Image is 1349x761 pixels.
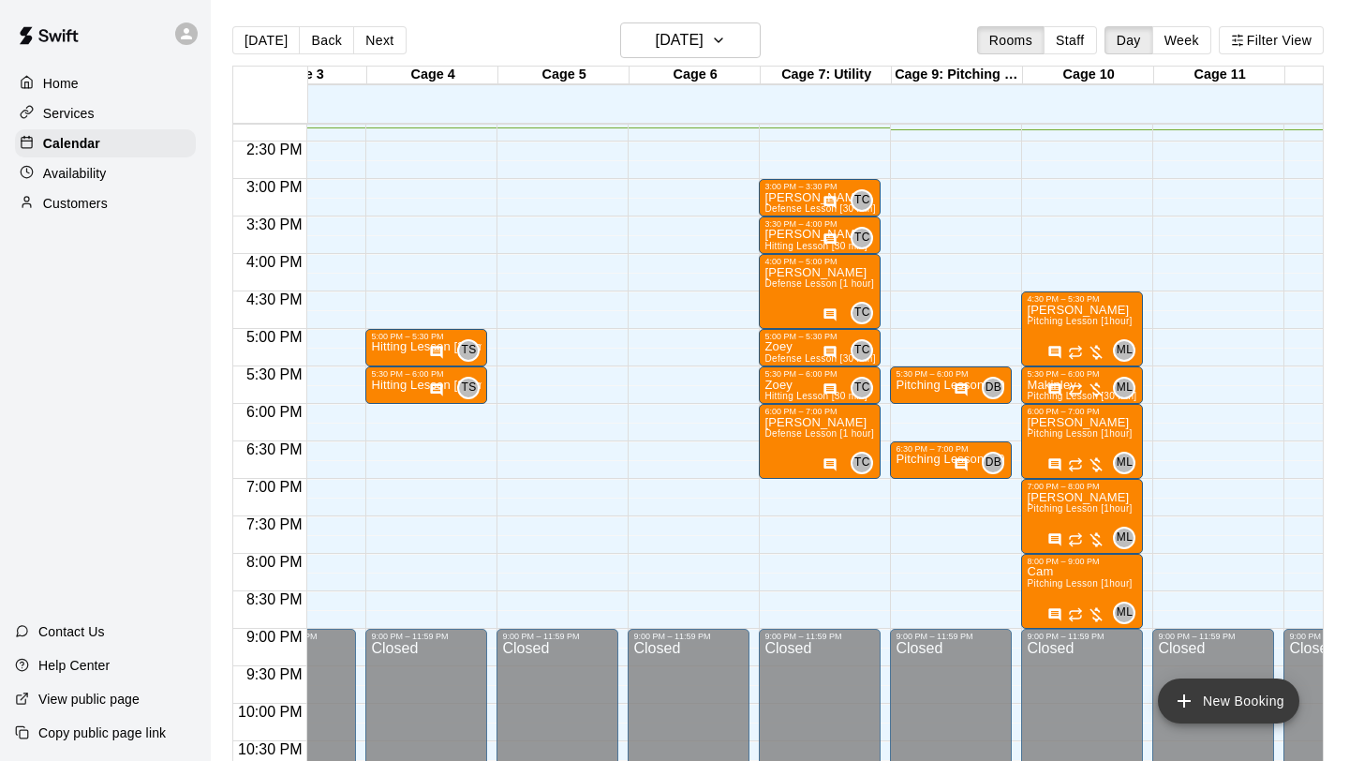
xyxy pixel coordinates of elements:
[371,369,482,379] div: 5:30 PM – 6:00 PM
[1027,294,1137,304] div: 4:30 PM – 5:30 PM
[1068,345,1083,360] span: Recurring event
[851,339,873,362] div: Taylor Chadwick
[242,666,307,682] span: 9:30 PM
[858,452,873,474] span: Taylor Chadwick
[764,353,875,364] span: Defense Lesson [30 min]
[823,345,838,360] svg: Has notes
[764,632,875,641] div: 9:00 PM – 11:59 PM
[1027,391,1136,401] span: Pitching Lesson [30 min]
[890,441,1012,479] div: 6:30 PM – 7:00 PM: Pitching Lesson [30 min]
[1117,454,1133,472] span: ML
[854,304,870,322] span: TC
[242,516,307,532] span: 7:30 PM
[465,339,480,362] span: Tommy Santiago
[759,366,881,404] div: 5:30 PM – 6:00 PM: Zoey
[1027,407,1137,416] div: 6:00 PM – 7:00 PM
[242,142,307,157] span: 2:30 PM
[764,219,875,229] div: 3:30 PM – 4:00 PM
[764,407,875,416] div: 6:00 PM – 7:00 PM
[1117,604,1133,622] span: ML
[761,67,892,84] div: Cage 7: Utility
[1047,532,1062,547] svg: Has notes
[233,741,306,757] span: 10:30 PM
[242,441,307,457] span: 6:30 PM
[954,457,969,472] svg: Has notes
[242,591,307,607] span: 8:30 PM
[1120,339,1135,362] span: Michelle LaCourse
[461,341,476,360] span: TS
[242,366,307,382] span: 5:30 PM
[851,452,873,474] div: Taylor Chadwick
[1117,379,1133,397] span: ML
[890,366,1012,404] div: 5:30 PM – 6:00 PM: Pitching Lesson [30 min]
[633,632,744,641] div: 9:00 PM – 11:59 PM
[823,307,838,322] svg: Has notes
[854,341,870,360] span: TC
[1154,67,1285,84] div: Cage 11
[242,291,307,307] span: 4:30 PM
[1047,382,1062,397] svg: Has notes
[371,632,482,641] div: 9:00 PM – 11:59 PM
[630,67,761,84] div: Cage 6
[43,74,79,93] p: Home
[986,454,1001,472] span: DB
[858,339,873,362] span: Taylor Chadwick
[1044,26,1097,54] button: Staff
[620,22,761,58] button: [DATE]
[1068,532,1083,547] span: Recurring event
[15,189,196,217] div: Customers
[1047,345,1062,360] svg: Has notes
[1027,632,1137,641] div: 9:00 PM – 11:59 PM
[1021,291,1143,366] div: 4:30 PM – 5:30 PM: Kinsey
[854,191,870,210] span: TC
[457,377,480,399] div: Tommy Santiago
[986,379,1001,397] span: DB
[892,67,1023,84] div: Cage 9: Pitching Baseball
[989,377,1004,399] span: Dakota Bandy
[15,69,196,97] div: Home
[15,129,196,157] a: Calendar
[896,369,1006,379] div: 5:30 PM – 6:00 PM
[764,428,874,439] span: Defense Lesson [1 hour]
[858,227,873,249] span: Taylor Chadwick
[854,454,870,472] span: TC
[367,67,498,84] div: Cage 4
[759,179,881,216] div: 3:00 PM – 3:30 PM: Mary
[851,302,873,324] div: Taylor Chadwick
[764,369,875,379] div: 5:30 PM – 6:00 PM
[1120,602,1135,624] span: Michelle LaCourse
[1047,457,1062,472] svg: Has notes
[954,382,969,397] svg: Has notes
[429,382,444,397] svg: Has notes
[15,159,196,187] a: Availability
[353,26,406,54] button: Next
[242,629,307,645] span: 9:00 PM
[1152,26,1211,54] button: Week
[38,622,105,641] p: Contact Us
[1027,428,1132,439] span: Pitching Lesson [1hour]
[38,690,140,709] p: View public page
[1117,529,1133,547] span: ML
[759,404,881,479] div: 6:00 PM – 7:00 PM: Morgan
[1113,452,1135,474] div: Michelle LaCourse
[38,656,110,675] p: Help Center
[823,232,838,247] svg: Has notes
[764,203,875,214] span: Defense Lesson [30 min]
[851,189,873,212] div: Taylor Chadwick
[656,27,704,53] h6: [DATE]
[498,67,630,84] div: Cage 5
[465,377,480,399] span: Tommy Santiago
[858,302,873,324] span: Taylor Chadwick
[242,216,307,232] span: 3:30 PM
[823,457,838,472] svg: Has notes
[429,345,444,360] svg: Has notes
[1113,602,1135,624] div: Michelle LaCourse
[759,329,881,366] div: 5:00 PM – 5:30 PM: Zoey
[242,479,307,495] span: 7:00 PM
[232,26,300,54] button: [DATE]
[1068,382,1083,397] span: Recurring event
[1120,527,1135,549] span: Michelle LaCourse
[896,444,1006,454] div: 6:30 PM – 7:00 PM
[854,379,870,397] span: TC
